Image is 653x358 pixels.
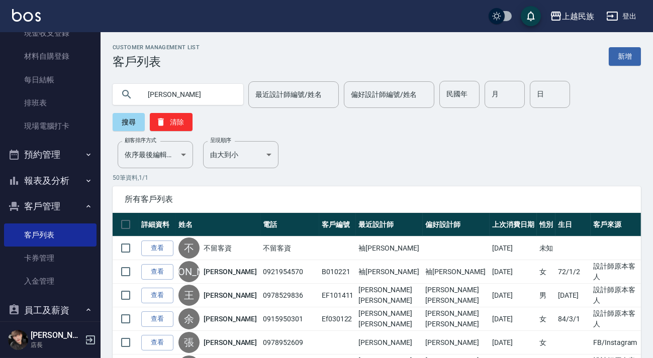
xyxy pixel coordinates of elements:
div: 依序最後編輯時間 [118,141,193,168]
td: 女 [537,307,556,331]
button: 報表及分析 [4,168,97,194]
td: [PERSON_NAME][PERSON_NAME] [423,284,490,307]
h3: 客戶列表 [113,55,200,69]
td: 設計師原本客人 [591,307,641,331]
td: 0978529836 [261,284,319,307]
div: 由大到小 [203,141,278,168]
th: 客戶編號 [319,213,356,236]
td: 女 [537,260,556,284]
td: [DATE] [490,260,537,284]
span: 所有客戶列表 [125,194,629,204]
th: 生日 [555,213,591,236]
td: [PERSON_NAME] [423,331,490,354]
div: 余 [178,308,200,329]
td: [DATE] [490,236,537,260]
label: 顧客排序方式 [125,137,156,144]
td: FB/Instagram [591,331,641,354]
a: 不留客資 [204,243,232,253]
button: 上越民族 [546,6,598,27]
a: 客戶列表 [4,223,97,247]
h5: [PERSON_NAME] [31,330,82,340]
td: B010221 [319,260,356,284]
td: [PERSON_NAME][PERSON_NAME] [356,284,423,307]
th: 姓名 [176,213,261,236]
td: [DATE] [555,284,591,307]
td: Ef030122 [319,307,356,331]
td: 0915950301 [261,307,319,331]
input: 搜尋關鍵字 [141,81,235,108]
h2: Customer Management List [113,44,200,51]
a: 現金收支登錄 [4,22,97,45]
a: 材料自購登錄 [4,45,97,68]
a: 卡券管理 [4,247,97,270]
label: 呈現順序 [210,137,231,144]
button: 搜尋 [113,113,145,131]
th: 客戶來源 [591,213,641,236]
div: 張 [178,332,200,353]
a: 每日結帳 [4,68,97,91]
a: 查看 [141,241,173,256]
td: 72/1/2 [555,260,591,284]
a: 查看 [141,288,173,303]
td: 設計師原本客人 [591,260,641,284]
td: 袖[PERSON_NAME] [423,260,490,284]
td: 男 [537,284,556,307]
a: [PERSON_NAME] [204,290,257,300]
img: Person [8,330,28,350]
button: 登出 [602,7,641,26]
a: 現場電腦打卡 [4,114,97,138]
td: 女 [537,331,556,354]
td: 袖[PERSON_NAME] [356,236,423,260]
td: 設計師原本客人 [591,284,641,307]
button: 預約管理 [4,142,97,168]
a: 查看 [141,335,173,350]
td: [DATE] [490,331,537,354]
th: 上次消費日期 [490,213,537,236]
td: [DATE] [490,284,537,307]
th: 性別 [537,213,556,236]
td: 未知 [537,236,556,260]
a: 新增 [609,47,641,66]
div: 王 [178,285,200,306]
a: 查看 [141,311,173,327]
div: 不 [178,237,200,259]
a: [PERSON_NAME] [204,314,257,324]
button: 清除 [150,113,193,131]
td: 0978952609 [261,331,319,354]
td: [PERSON_NAME][PERSON_NAME] [423,307,490,331]
td: [DATE] [490,307,537,331]
button: 客戶管理 [4,193,97,219]
th: 詳細資料 [139,213,176,236]
div: 上越民族 [562,10,594,23]
a: 入金管理 [4,270,97,293]
td: 袖[PERSON_NAME] [356,260,423,284]
a: 查看 [141,264,173,280]
div: [PERSON_NAME] [178,261,200,282]
th: 偏好設計師 [423,213,490,236]
td: [PERSON_NAME][PERSON_NAME] [356,307,423,331]
td: 84/3/1 [555,307,591,331]
button: save [521,6,541,26]
a: [PERSON_NAME] [204,337,257,347]
p: 50 筆資料, 1 / 1 [113,173,641,182]
td: 不留客資 [261,236,319,260]
th: 電話 [261,213,319,236]
a: 排班表 [4,91,97,114]
td: [PERSON_NAME] [356,331,423,354]
button: 員工及薪資 [4,297,97,323]
img: Logo [12,9,41,22]
th: 最近設計師 [356,213,423,236]
p: 店長 [31,340,82,349]
td: 0921954570 [261,260,319,284]
td: EF101411 [319,284,356,307]
a: [PERSON_NAME] [204,267,257,277]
